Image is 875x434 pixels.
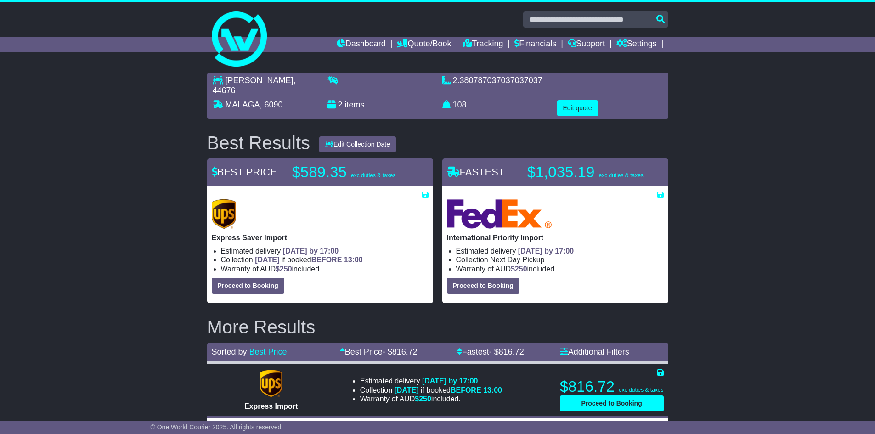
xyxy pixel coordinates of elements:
span: $ [415,395,431,403]
a: Dashboard [337,37,386,52]
a: Fastest- $816.72 [457,347,524,356]
li: Estimated delivery [456,247,664,255]
span: exc duties & taxes [598,172,643,179]
p: Express Saver Import [212,233,429,242]
p: $589.35 [292,163,407,181]
a: Support [568,37,605,52]
div: Best Results [203,133,315,153]
span: 250 [419,395,431,403]
button: Proceed to Booking [212,278,284,294]
li: Warranty of AUD included. [456,265,664,273]
span: 2 [338,100,343,109]
span: , 44676 [213,76,296,95]
span: , 6090 [260,100,283,109]
span: if booked [395,386,502,394]
a: Quote/Book [397,37,451,52]
span: 816.72 [499,347,524,356]
button: Edit Collection Date [319,136,396,152]
span: $ [511,265,527,273]
span: [DATE] [255,256,279,264]
span: 2.380787037037037037 [453,76,542,85]
a: Tracking [463,37,503,52]
span: 250 [515,265,527,273]
img: FedEx Express: International Priority Import [447,199,552,229]
span: items [345,100,365,109]
li: Estimated delivery [360,377,502,385]
span: BEFORE [311,256,342,264]
span: BEFORE [451,386,481,394]
h2: More Results [207,317,668,337]
span: FASTEST [447,166,505,178]
span: 13:00 [344,256,363,264]
li: Estimated delivery [221,247,429,255]
button: Proceed to Booking [447,278,519,294]
span: if booked [255,256,362,264]
span: 250 [280,265,292,273]
p: $816.72 [560,378,664,396]
a: Best Price- $816.72 [340,347,418,356]
span: exc duties & taxes [351,172,395,179]
span: Sorted by [212,347,247,356]
span: - $ [383,347,418,356]
span: [DATE] [395,386,419,394]
span: MALAGA [226,100,260,109]
span: Express Import [244,402,298,410]
span: [DATE] by 17:00 [422,377,478,385]
li: Collection [456,255,664,264]
a: Settings [616,37,657,52]
img: UPS (new): Express Import [260,370,282,397]
span: Next Day Pickup [490,256,544,264]
button: Proceed to Booking [560,395,664,411]
span: $ [276,265,292,273]
p: International Priority Import [447,233,664,242]
span: [DATE] by 17:00 [283,247,339,255]
span: 13:00 [483,386,502,394]
span: [DATE] by 17:00 [518,247,574,255]
span: 816.72 [392,347,418,356]
span: - $ [489,347,524,356]
span: © One World Courier 2025. All rights reserved. [151,423,283,431]
li: Collection [221,255,429,264]
img: UPS (new): Express Saver Import [212,199,237,229]
a: Additional Filters [560,347,629,356]
span: [PERSON_NAME] [226,76,294,85]
a: Financials [514,37,556,52]
span: 108 [453,100,467,109]
p: $1,035.19 [527,163,644,181]
span: BEST PRICE [212,166,277,178]
li: Warranty of AUD included. [360,395,502,403]
span: exc duties & taxes [619,387,663,393]
li: Warranty of AUD included. [221,265,429,273]
a: Best Price [249,347,287,356]
button: Edit quote [557,100,598,116]
li: Collection [360,386,502,395]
